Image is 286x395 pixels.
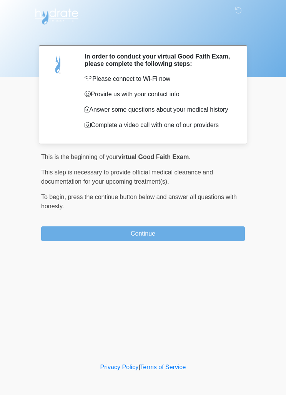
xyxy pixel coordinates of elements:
p: Provide us with your contact info [85,90,233,99]
span: . [189,154,190,160]
span: This is the beginning of your [41,154,118,160]
a: Terms of Service [140,364,186,370]
a: Privacy Policy [100,364,139,370]
span: This step is necessary to provide official medical clearance and documentation for your upcoming ... [41,169,213,185]
p: Please connect to Wi-Fi now [85,74,233,84]
span: To begin, [41,194,68,200]
img: Hydrate IV Bar - Chandler Logo [33,6,80,25]
h1: ‎ ‎ [35,28,251,42]
img: Agent Avatar [47,53,70,76]
strong: virtual Good Faith Exam [118,154,189,160]
p: Complete a video call with one of our providers [85,121,233,130]
h2: In order to conduct your virtual Good Faith Exam, please complete the following steps: [85,53,233,67]
a: | [138,364,140,370]
button: Continue [41,226,245,241]
span: press the continue button below and answer all questions with honesty. [41,194,237,209]
p: Answer some questions about your medical history [85,105,233,114]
